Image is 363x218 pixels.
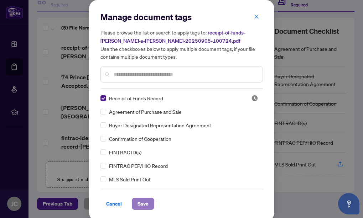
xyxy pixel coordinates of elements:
button: Cancel [100,198,128,210]
span: close [254,14,259,19]
span: FINTRAC PEP/HIO Record [109,162,168,170]
h2: Manage document tags [100,11,263,23]
span: MLS Sold Print Out [109,175,151,183]
span: Receipt of Funds Record [109,94,163,102]
img: status [251,95,258,102]
span: Buyer Designated Representation Agreement [109,121,211,129]
span: Pending Review [251,95,258,102]
span: Agreement of Purchase and Sale [109,108,182,116]
span: Cancel [106,198,122,209]
span: Confirmation of Cooperation [109,135,171,143]
button: Save [132,198,154,210]
button: Open asap [338,193,359,214]
h5: Please browse the list or search to apply tags to: Use the checkboxes below to apply multiple doc... [100,28,263,60]
span: FINTRAC ID(s) [109,148,141,156]
span: Save [138,198,149,209]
